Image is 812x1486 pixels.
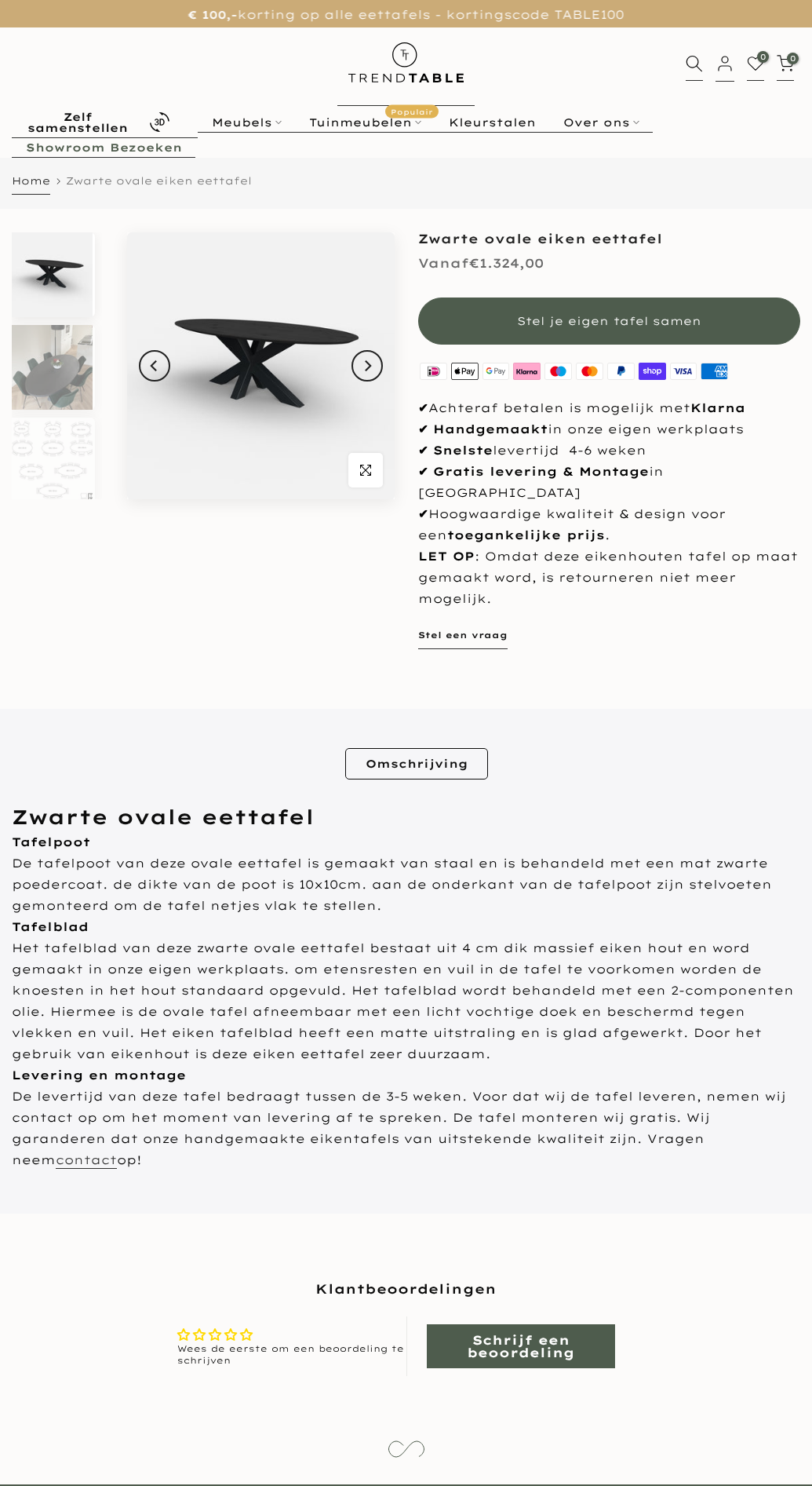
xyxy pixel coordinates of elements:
[418,418,801,440] p: in onze eigen werkplaats
[418,440,801,461] p: levertijd 4-6 weken
[12,919,89,934] strong: Tafelblad
[177,1343,406,1367] div: Wees de eerste om een beoordeling te schrijven
[418,422,428,436] strong: ✔
[12,937,800,1064] p: Het tafelblad van deze zwarte ovale eettafel bestaat uit 4 cm dik massief eiken hout en word gema...
[418,443,428,458] strong: ✔
[699,360,730,382] img: american express
[12,176,50,195] a: Home
[12,803,800,831] h2: Zwarte ovale eettafel
[12,1068,186,1083] strong: Levering en montage
[198,113,295,133] a: Meubels
[418,397,801,418] p: Achteraf betalen is mogelijk met
[12,108,198,138] a: Zelf samenstellen
[12,834,90,849] strong: Tafelpoot
[418,255,469,271] span: Vanaf
[668,360,699,382] img: visa
[139,350,170,382] button: Previous
[605,360,636,382] img: paypal
[418,253,544,274] div: €1.324,00
[188,8,238,22] strong: € 100,-
[636,360,668,382] img: shopify pay
[2,1406,80,1484] iframe: toggle-frame
[433,464,649,479] strong: Gratis levering & Montage
[12,853,800,916] p: De tafelpoot van deze ovale eettafel is gemaakt van staal en is behandeld met een mat zwarte poed...
[549,113,653,133] a: Over ons
[418,360,450,382] img: ideal
[433,443,493,458] strong: Snelste
[418,503,801,546] p: Hoogwaardige kwaliteit & design voor een .
[433,422,548,436] strong: Handgemaakt
[480,360,512,382] img: google pay
[345,748,488,780] a: Omschrijving
[418,630,508,649] a: Stel een vraag
[690,400,745,415] strong: Klarna
[787,53,799,64] span: 0
[418,506,428,521] strong: ✔
[56,1152,117,1169] a: contact
[777,55,794,81] a: 0
[757,51,769,63] span: 0
[26,142,182,153] b: Showroom Bezoeken
[543,360,574,382] img: maestro
[385,104,439,118] span: Populair
[26,111,130,133] b: Zelf samenstellen
[447,528,605,542] strong: toegankelijke prijs
[20,4,792,26] p: korting op alle eettafels - kortingscode TABLE100
[418,298,801,345] button: Stel je eigen tafel samen
[12,1086,800,1170] p: De levertijd van deze tafel bedraagt tussen de 3-5 weken. Voor dat wij de tafel leveren, nemen wi...
[12,138,195,158] a: Showroom Bezoeken
[337,27,475,97] img: trend-table
[66,174,252,187] span: Zwarte ovale eiken eettafel
[24,1280,788,1298] h2: Klantbeoordelingen
[435,113,549,133] a: Kleurstalen
[574,360,606,382] img: master
[418,464,428,479] strong: ✔
[427,1324,615,1368] a: Schrijf een beoordeling
[512,360,543,382] img: klarna
[418,232,801,245] h1: Zwarte ovale eiken eettafel
[418,546,801,609] p: : Omdat deze eikenhouten tafel op maat gemaakt word, is retourneren niet meer mogelijk.
[418,461,801,503] p: in [GEOGRAPHIC_DATA]
[418,549,475,564] strong: LET OP
[351,350,383,382] button: Next
[295,113,435,133] a: TuinmeubelenPopulair
[517,314,701,328] span: Stel je eigen tafel samen
[449,360,480,382] img: apple pay
[747,55,764,81] a: 0
[418,400,428,415] strong: ✔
